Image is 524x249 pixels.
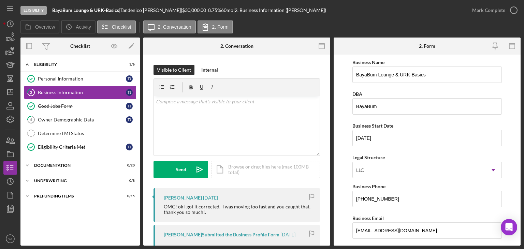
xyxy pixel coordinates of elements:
[38,117,126,122] div: Owner Demographic Data
[24,72,136,86] a: Personal InformationTJ
[164,195,202,201] div: [PERSON_NAME]
[352,59,384,65] label: Business Name
[208,8,221,13] div: 8.75 %
[34,62,118,67] div: Eligibility
[164,232,279,237] div: [PERSON_NAME] Submitted the Business Profile Form
[122,62,135,67] div: 3 / 6
[3,232,17,246] button: YA
[154,161,208,178] button: Send
[38,76,126,82] div: Personal Information
[164,204,313,215] div: OMG! ok I got it corrected. I was moving too fast and you caught that. thank you so much!.
[112,24,131,30] label: Checklist
[20,20,59,33] button: Overview
[126,144,133,150] div: T J
[212,24,229,30] label: 2. Form
[352,184,385,189] label: Business Phone
[24,113,136,127] a: 4Owner Demographic DataTJ
[220,43,253,49] div: 2. Conversation
[52,7,119,13] b: BayaBum Lounge & URK-Basics
[233,8,326,13] div: | 2. Business Information ([PERSON_NAME])
[154,65,194,75] button: Visible to Client
[38,103,126,109] div: Good Jobs Form
[472,3,505,17] div: Mark Complete
[97,20,136,33] button: Checklist
[35,24,55,30] label: Overview
[221,8,233,13] div: 60 mo
[20,6,47,15] div: Eligibility
[61,20,95,33] button: Activity
[38,90,126,95] div: Business Information
[182,8,208,13] div: $30,000.00
[122,163,135,167] div: 0 / 20
[126,103,133,109] div: T J
[24,86,136,99] a: 2Business InformationTJ
[198,65,221,75] button: Internal
[70,43,90,49] div: Checklist
[24,127,136,140] a: Determine LMI Status
[126,116,133,123] div: T J
[198,20,233,33] button: 2. Form
[176,161,186,178] div: Send
[38,131,136,136] div: Determine LMI Status
[201,65,218,75] div: Internal
[34,179,118,183] div: Underwriting
[501,219,517,235] div: Open Intercom Messenger
[352,123,393,129] label: Business Start Date
[30,117,32,122] tspan: 4
[34,194,118,198] div: Prefunding Items
[143,20,196,33] button: 2. Conversation
[30,90,32,94] tspan: 2
[122,179,135,183] div: 0 / 8
[24,140,136,154] a: Eligibility Criteria MetTJ
[120,8,182,13] div: Tandenico [PERSON_NAME] |
[352,91,362,97] label: DBA
[76,24,91,30] label: Activity
[126,75,133,82] div: T J
[52,8,120,13] div: |
[38,144,126,150] div: Eligibility Criteria Met
[122,194,135,198] div: 0 / 15
[8,237,13,241] text: YA
[419,43,435,49] div: 2. Form
[157,65,191,75] div: Visible to Client
[34,163,118,167] div: Documentation
[356,167,364,173] div: LLC
[126,89,133,96] div: T J
[158,24,191,30] label: 2. Conversation
[352,215,384,221] label: Business Email
[465,3,521,17] button: Mark Complete
[24,99,136,113] a: Good Jobs FormTJ
[203,195,218,201] time: 2025-08-19 18:48
[280,232,295,237] time: 2025-08-19 18:47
